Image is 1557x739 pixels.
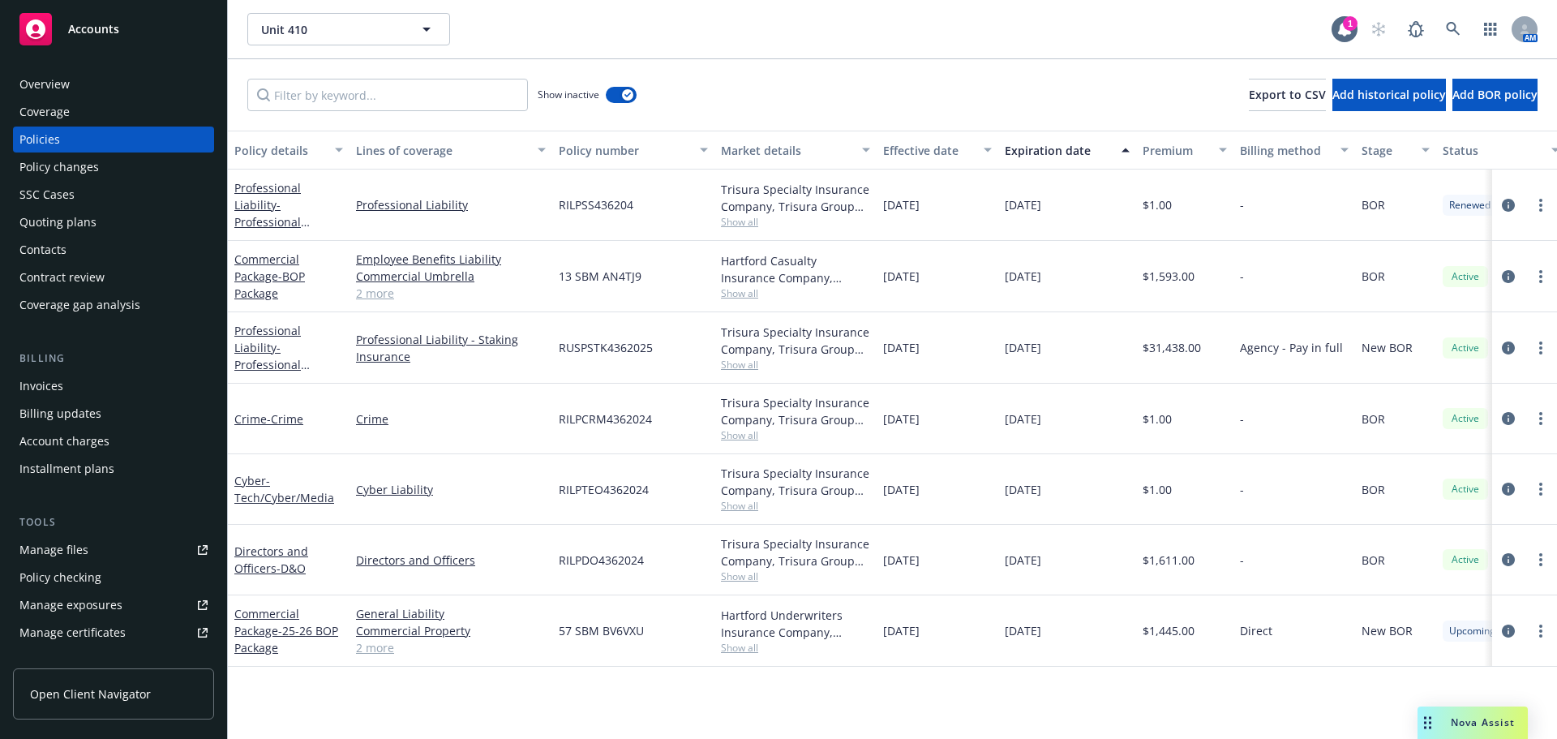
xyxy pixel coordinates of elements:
[13,209,214,235] a: Quoting plans
[13,565,214,591] a: Policy checking
[277,561,306,576] span: - D&O
[1005,622,1041,639] span: [DATE]
[350,131,552,170] button: Lines of coverage
[538,88,599,101] span: Show inactive
[356,639,546,656] a: 2 more
[1343,16,1358,31] div: 1
[356,251,546,268] a: Employee Benefits Liability
[1005,268,1041,285] span: [DATE]
[1474,13,1507,45] a: Switch app
[721,324,870,358] div: Trisura Specialty Insurance Company, Trisura Group Ltd., Relm US Insurance Solutions
[68,23,119,36] span: Accounts
[1418,707,1438,739] div: Drag to move
[1362,339,1413,356] span: New BOR
[19,456,114,482] div: Installment plans
[559,142,690,159] div: Policy number
[1499,267,1518,286] a: circleInformation
[1449,411,1482,426] span: Active
[1240,339,1343,356] span: Agency - Pay in full
[1362,13,1395,45] a: Start snowing
[1531,621,1551,641] a: more
[13,456,214,482] a: Installment plans
[13,264,214,290] a: Contract review
[1531,195,1551,215] a: more
[356,410,546,428] a: Crime
[19,264,105,290] div: Contract review
[13,537,214,563] a: Manage files
[721,607,870,641] div: Hartford Underwriters Insurance Company, Hartford Insurance Group
[228,131,350,170] button: Policy details
[721,394,870,428] div: Trisura Specialty Insurance Company, Trisura Group Ltd., Relm US Insurance Solutions
[883,481,920,498] span: [DATE]
[19,620,126,646] div: Manage certificates
[1362,481,1385,498] span: BOR
[234,411,303,427] a: Crime
[559,552,644,569] span: RILPDO4362024
[234,544,308,576] a: Directors and Officers
[1449,198,1491,213] span: Renewed
[883,339,920,356] span: [DATE]
[1143,196,1172,213] span: $1.00
[1143,268,1195,285] span: $1,593.00
[721,215,870,229] span: Show all
[261,21,401,38] span: Unit 410
[1240,481,1244,498] span: -
[1143,339,1201,356] span: $31,438.00
[1362,196,1385,213] span: BOR
[721,641,870,655] span: Show all
[559,481,649,498] span: RILPTEO4362024
[1143,622,1195,639] span: $1,445.00
[1240,268,1244,285] span: -
[13,154,214,180] a: Policy changes
[1499,338,1518,358] a: circleInformation
[234,142,325,159] div: Policy details
[883,622,920,639] span: [DATE]
[1005,142,1112,159] div: Expiration date
[356,481,546,498] a: Cyber Liability
[13,592,214,618] a: Manage exposures
[721,569,870,583] span: Show all
[721,142,852,159] div: Market details
[13,373,214,399] a: Invoices
[1332,87,1446,102] span: Add historical policy
[721,535,870,569] div: Trisura Specialty Insurance Company, Trisura Group Ltd., Relm US Insurance Solutions
[552,131,714,170] button: Policy number
[559,268,641,285] span: 13 SBM AN4TJ9
[1005,196,1041,213] span: [DATE]
[1005,481,1041,498] span: [DATE]
[1531,479,1551,499] a: more
[19,237,66,263] div: Contacts
[13,99,214,125] a: Coverage
[356,622,546,639] a: Commercial Property
[559,622,644,639] span: 57 SBM BV6VXU
[1362,622,1413,639] span: New BOR
[13,71,214,97] a: Overview
[1240,410,1244,428] span: -
[356,605,546,622] a: General Liability
[1240,196,1244,213] span: -
[1499,550,1518,569] a: circleInformation
[883,142,974,159] div: Effective date
[1240,622,1272,639] span: Direct
[1400,13,1432,45] a: Report a Bug
[714,131,877,170] button: Market details
[356,196,546,213] a: Professional Liability
[234,606,338,655] a: Commercial Package
[559,339,653,356] span: RUSPSTK4362025
[1362,142,1412,159] div: Stage
[721,465,870,499] div: Trisura Specialty Insurance Company, Trisura Group Ltd., Relm US Insurance Solutions
[1355,131,1436,170] button: Stage
[19,592,122,618] div: Manage exposures
[1449,482,1482,496] span: Active
[998,131,1136,170] button: Expiration date
[13,292,214,318] a: Coverage gap analysis
[1499,479,1518,499] a: circleInformation
[1005,410,1041,428] span: [DATE]
[721,252,870,286] div: Hartford Casualty Insurance Company, Hartford Insurance Group
[1143,552,1195,569] span: $1,611.00
[721,286,870,300] span: Show all
[559,410,652,428] span: RILPCRM4362024
[19,209,97,235] div: Quoting plans
[1531,267,1551,286] a: more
